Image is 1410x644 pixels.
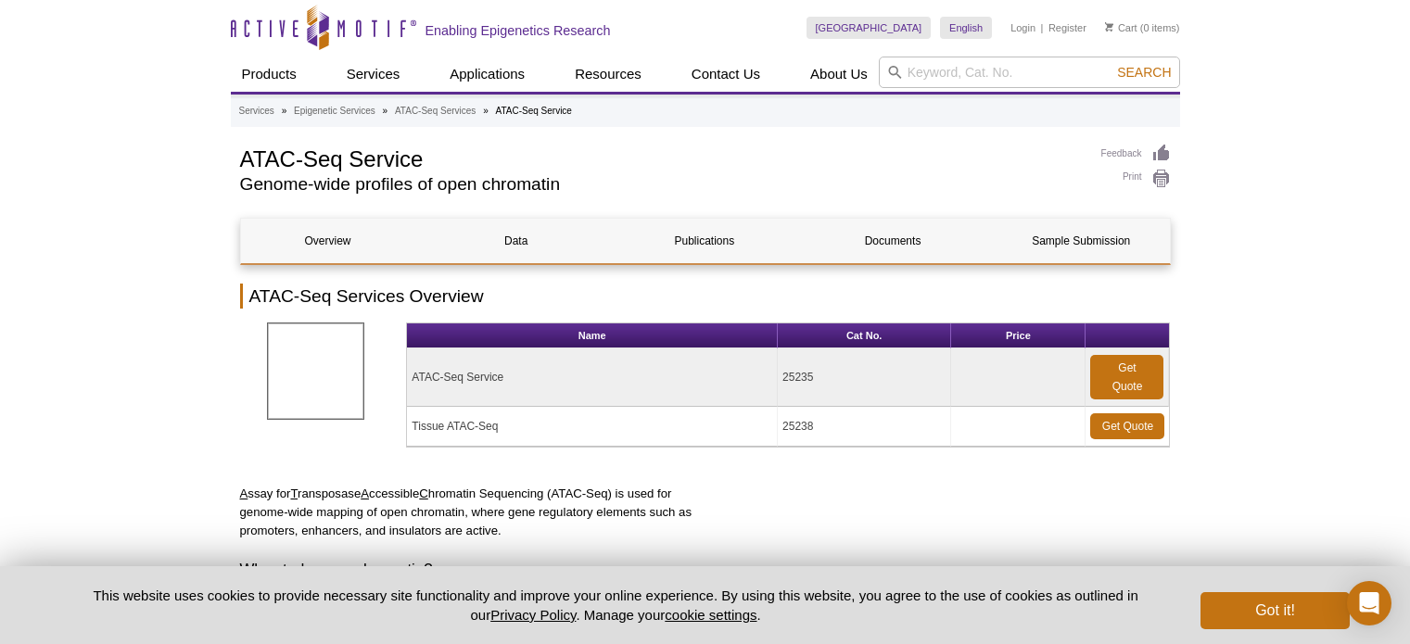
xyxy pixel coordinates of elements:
li: » [282,106,287,116]
a: Services [336,57,412,92]
img: ATAC-SeqServices [267,322,364,420]
h3: Why study open chromatin? [240,559,699,581]
a: Products [231,57,308,92]
h2: ATAC-Seq Services Overview [240,284,1171,309]
li: ATAC-Seq Service [496,106,572,116]
a: Print [1101,169,1171,189]
a: Resources [564,57,653,92]
td: 25238 [778,407,951,447]
a: Get Quote [1090,355,1163,399]
th: Price [951,323,1086,348]
div: Open Intercom Messenger [1347,581,1391,625]
u: A [240,486,248,500]
a: Feedback [1101,144,1171,164]
li: (0 items) [1105,17,1180,39]
th: Name [407,323,778,348]
a: ATAC-Seq Services [395,103,476,120]
u: T [290,486,298,500]
span: Search [1117,65,1171,80]
p: This website uses cookies to provide necessary site functionality and improve your online experie... [61,586,1171,625]
img: Your Cart [1105,22,1113,32]
h2: Enabling Epigenetics Research [426,22,611,39]
a: Documents [806,219,980,263]
p: ssay for ransposase ccessible hromatin Sequencing (ATAC-Seq) is used for genome-wide mapping of o... [240,485,699,540]
a: Epigenetic Services [294,103,375,120]
a: Services [239,103,274,120]
a: Cart [1105,21,1137,34]
a: [GEOGRAPHIC_DATA] [807,17,932,39]
td: 25235 [778,348,951,407]
li: » [483,106,489,116]
u: C [419,486,428,500]
button: cookie settings [665,607,756,623]
li: » [383,106,388,116]
input: Keyword, Cat. No. [879,57,1180,88]
a: Overview [241,219,415,263]
a: Data [429,219,603,263]
h2: Genome-wide profiles of open chromatin [240,176,1083,193]
a: About Us [799,57,879,92]
li: | [1041,17,1044,39]
a: Contact Us [680,57,771,92]
a: English [940,17,992,39]
a: Get Quote [1090,413,1164,439]
a: Login [1010,21,1035,34]
th: Cat No. [778,323,951,348]
a: Sample Submission [994,219,1168,263]
button: Got it! [1200,592,1349,629]
td: Tissue ATAC-Seq [407,407,778,447]
button: Search [1111,64,1176,81]
u: A [361,486,369,500]
a: Privacy Policy [490,607,576,623]
a: Publications [617,219,792,263]
a: Register [1048,21,1086,34]
td: ATAC-Seq Service [407,348,778,407]
a: Applications [438,57,536,92]
h1: ATAC-Seq Service [240,144,1083,171]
